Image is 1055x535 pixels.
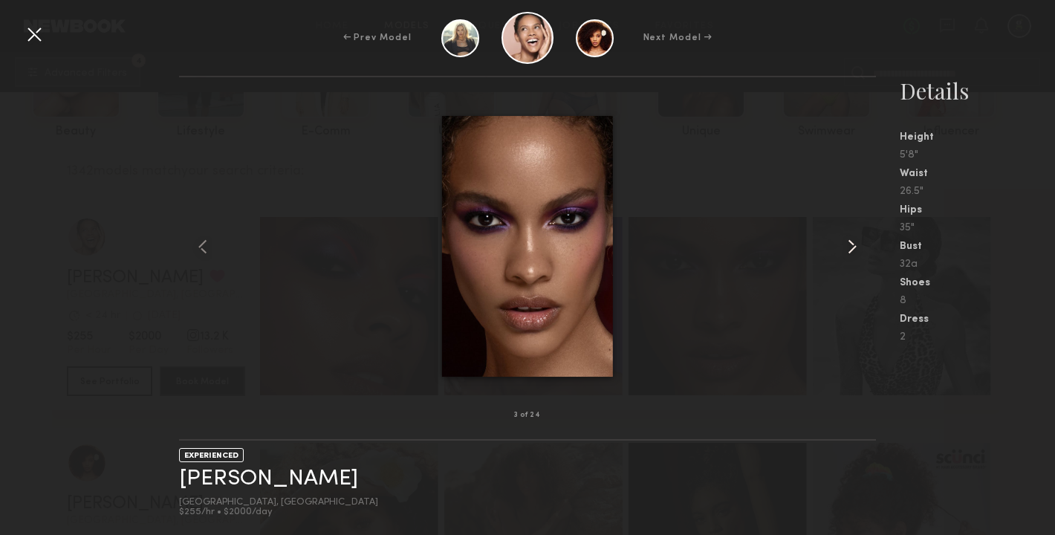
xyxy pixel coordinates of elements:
[900,259,1055,270] div: 32a
[900,278,1055,288] div: Shoes
[900,76,1055,106] div: Details
[179,508,378,517] div: $255/hr • $2000/day
[900,223,1055,233] div: 35"
[643,31,712,45] div: Next Model →
[179,448,244,462] div: EXPERIENCED
[900,187,1055,197] div: 26.5"
[179,467,358,490] a: [PERSON_NAME]
[900,314,1055,325] div: Dress
[900,241,1055,252] div: Bust
[343,31,412,45] div: ← Prev Model
[900,296,1055,306] div: 8
[900,332,1055,343] div: 2
[900,205,1055,215] div: Hips
[900,132,1055,143] div: Height
[900,169,1055,179] div: Waist
[514,412,541,419] div: 3 of 24
[179,498,378,508] div: [GEOGRAPHIC_DATA], [GEOGRAPHIC_DATA]
[900,150,1055,160] div: 5'8"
